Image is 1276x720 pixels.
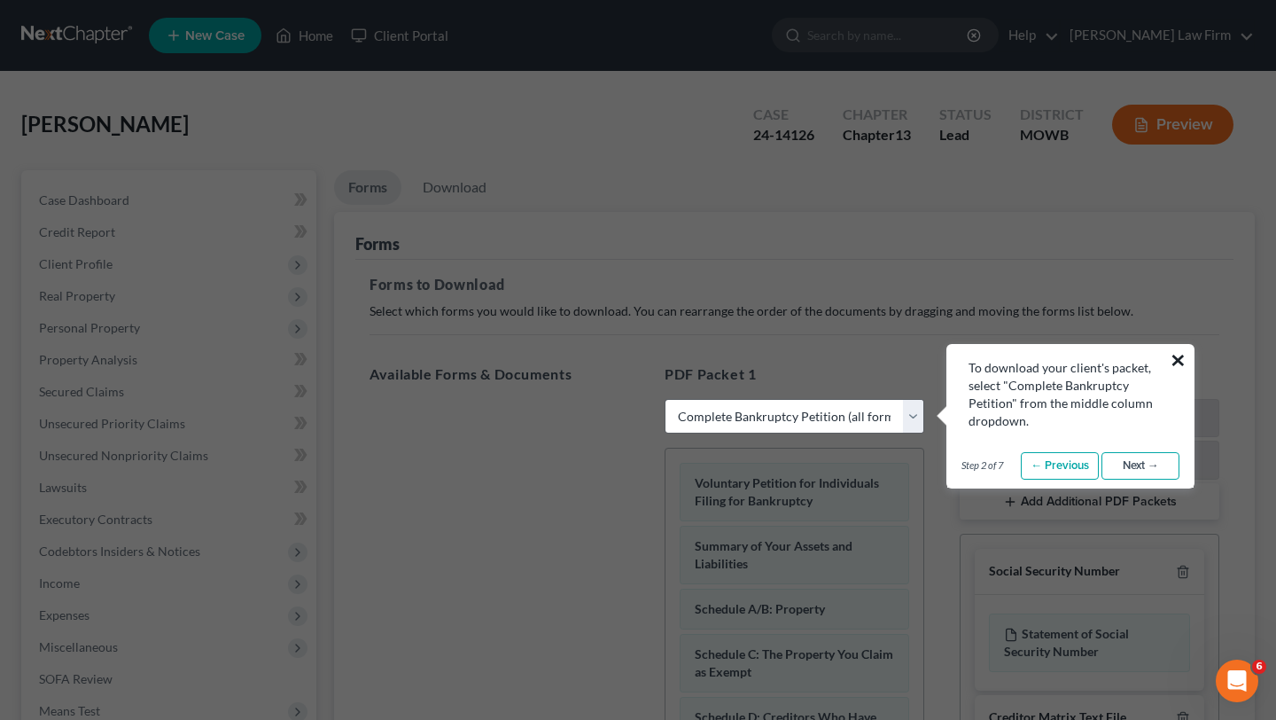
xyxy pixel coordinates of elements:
button: × [1170,346,1187,374]
a: Next → [1101,452,1179,481]
span: Step 2 of 7 [961,458,1003,473]
iframe: Intercom live chat [1216,660,1258,702]
div: To download your client's packet, select "Complete Bankruptcy Petition" from the middle column dr... [969,359,1172,430]
a: ← Previous [1021,452,1099,481]
span: 6 [1252,660,1266,674]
